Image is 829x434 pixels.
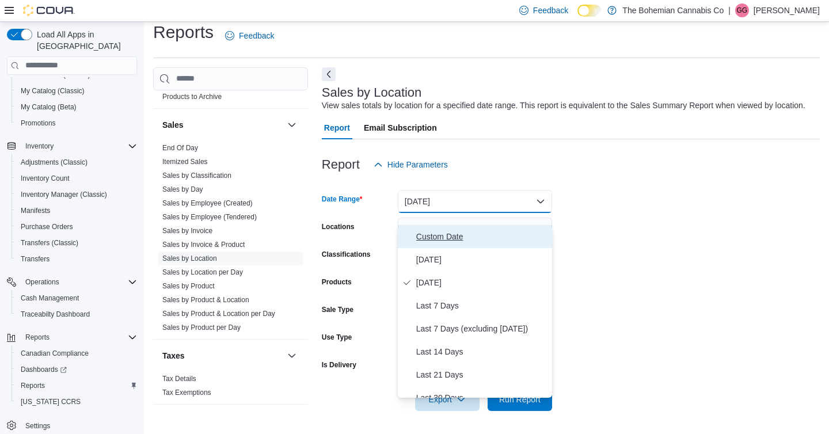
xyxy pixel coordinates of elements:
button: [US_STATE] CCRS [12,394,142,410]
span: Reports [25,333,50,342]
div: Givar Gilani [735,3,749,17]
div: View sales totals by location for a specified date range. This report is equivalent to the Sales ... [322,100,805,112]
button: My Catalog (Classic) [12,83,142,99]
button: Purchase Orders [12,219,142,235]
h3: Sales by Location [322,86,422,100]
a: Sales by Location per Day [162,268,243,276]
label: Is Delivery [322,360,356,370]
h3: Taxes [162,350,185,361]
span: Feedback [239,30,274,41]
span: Hide Parameters [387,159,448,170]
h3: Report [322,158,360,172]
span: Transfers (Classic) [21,238,78,248]
span: Last 21 Days [416,368,547,382]
span: Sales by Product & Location [162,295,249,304]
span: Last 14 Days [416,345,547,359]
button: Transfers [12,251,142,267]
span: Transfers [16,252,137,266]
a: Sales by Invoice & Product [162,241,245,249]
button: Adjustments (Classic) [12,154,142,170]
span: Sales by Employee (Tendered) [162,212,257,222]
span: Run Report [499,394,541,405]
span: Dashboards [16,363,137,376]
a: My Catalog (Classic) [16,84,89,98]
span: Last 7 Days [416,299,547,313]
span: Settings [25,421,50,431]
a: Feedback [220,24,279,47]
label: Locations [322,222,355,231]
button: Cash Management [12,290,142,306]
button: Taxes [285,349,299,363]
label: Date Range [322,195,363,204]
a: Transfers (Classic) [16,236,83,250]
span: My Catalog (Beta) [21,102,77,112]
span: Traceabilty Dashboard [16,307,137,321]
span: Report [324,116,350,139]
button: Reports [12,378,142,394]
a: Canadian Compliance [16,347,93,360]
button: Taxes [162,350,283,361]
h3: Sales [162,119,184,131]
div: Select listbox [398,225,552,398]
span: Tax Exemptions [162,388,211,397]
a: Adjustments (Classic) [16,155,92,169]
span: [DATE] [416,253,547,267]
span: Cash Management [16,291,137,305]
span: Washington CCRS [16,395,137,409]
div: Taxes [153,372,308,404]
span: Operations [21,275,137,289]
a: Sales by Day [162,185,203,193]
a: Settings [21,419,55,433]
span: Sales by Invoice [162,226,212,235]
button: Canadian Compliance [12,345,142,361]
button: [DATE] [398,190,552,213]
span: Inventory Manager (Classic) [21,190,107,199]
span: [US_STATE] CCRS [21,397,81,406]
button: Manifests [12,203,142,219]
span: Itemized Sales [162,157,208,166]
span: Manifests [21,206,50,215]
button: Open list of options [536,224,545,234]
button: Inventory [2,138,142,154]
span: Last 7 Days (excluding [DATE]) [416,322,547,336]
span: Sales by Product [162,281,215,291]
a: Sales by Location [162,254,217,262]
span: Inventory [21,139,137,153]
a: My Catalog (Beta) [16,100,81,114]
button: Hide Parameters [369,153,452,176]
p: [PERSON_NAME] [754,3,820,17]
a: Dashboards [16,363,71,376]
span: Sales by Location [162,254,217,263]
a: Tax Details [162,375,196,383]
a: Products to Archive [162,93,222,101]
a: Reports [16,379,50,393]
label: Use Type [322,333,352,342]
a: Inventory Count [16,172,74,185]
span: Export [422,388,473,411]
a: End Of Day [162,144,198,152]
p: The Bohemian Cannabis Co [622,3,724,17]
input: Dark Mode [577,5,602,17]
a: Dashboards [12,361,142,378]
span: Sales by Product & Location per Day [162,309,275,318]
span: Dashboards [21,365,67,374]
button: My Catalog (Beta) [12,99,142,115]
span: Sales by Location per Day [162,268,243,277]
span: Promotions [21,119,56,128]
span: My Catalog (Beta) [16,100,137,114]
a: Traceabilty Dashboard [16,307,94,321]
span: Transfers (Classic) [16,236,137,250]
span: Traceabilty Dashboard [21,310,90,319]
span: Settings [21,418,137,432]
a: Itemized Sales [162,158,208,166]
button: Sales [162,119,283,131]
a: Manifests [16,204,55,218]
span: Last 30 Days [416,391,547,405]
button: Settings [2,417,142,433]
button: Inventory Manager (Classic) [12,186,142,203]
button: Operations [2,274,142,290]
span: GG [737,3,748,17]
span: Inventory Count [21,174,70,183]
button: Next [322,67,336,81]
